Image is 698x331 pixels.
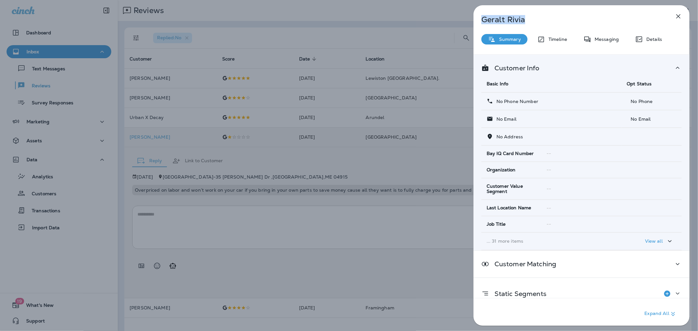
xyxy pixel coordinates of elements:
p: View all [645,238,663,244]
p: No Phone Number [493,99,538,104]
span: -- [547,167,551,173]
p: Expand All [645,310,677,318]
button: View all [642,235,676,247]
p: No Address [493,134,523,139]
p: No Phone [627,99,676,104]
span: Bay IQ Card Number [487,151,534,156]
span: Basic Info [487,81,508,87]
p: No Email [493,116,516,122]
span: -- [547,186,551,192]
span: -- [547,205,551,211]
span: Last Location Name [487,205,531,211]
span: -- [547,150,551,156]
p: Timeline [545,37,567,42]
span: Customer Value Segment [487,183,536,195]
span: -- [547,221,551,227]
p: Summary [496,37,521,42]
span: Opt Status [627,81,652,87]
span: Job Title [487,221,506,227]
p: Static Segments [489,291,546,296]
p: No Email [627,116,676,122]
button: Expand All [642,308,680,320]
p: Geralt Rivia [481,15,660,24]
p: Customer Matching [489,261,556,267]
p: Details [643,37,662,42]
button: Add to Static Segment [661,287,674,300]
span: Organization [487,167,516,173]
p: Customer Info [489,65,540,71]
p: Messaging [591,37,619,42]
p: ... 31 more items [487,238,616,244]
